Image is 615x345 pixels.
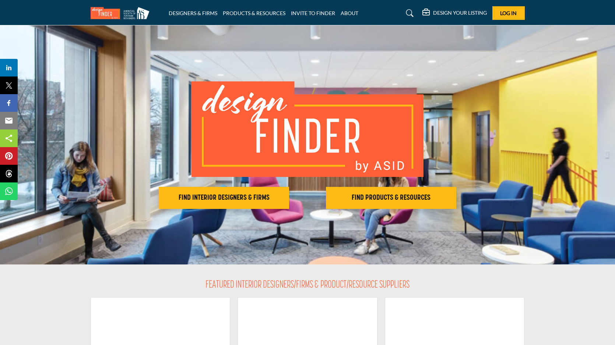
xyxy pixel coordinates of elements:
a: ABOUT [341,10,358,16]
a: Search [399,7,418,19]
h5: DESIGN YOUR LISTING [433,10,487,16]
button: FIND PRODUCTS & RESOURCES [326,187,456,209]
div: DESIGN YOUR LISTING [422,9,487,18]
h2: FIND INTERIOR DESIGNERS & FIRMS [161,193,287,202]
img: image [191,81,424,177]
h2: FIND PRODUCTS & RESOURCES [328,193,454,202]
h2: FEATURED INTERIOR DESIGNERS/FIRMS & PRODUCT/RESOURCE SUPPLIERS [205,279,410,292]
a: INVITE TO FINDER [291,10,335,16]
img: Site Logo [91,7,153,19]
button: Log In [492,6,525,20]
button: FIND INTERIOR DESIGNERS & FIRMS [159,187,289,209]
a: PRODUCTS & RESOURCES [223,10,285,16]
span: Log In [500,10,517,16]
a: DESIGNERS & FIRMS [169,10,217,16]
